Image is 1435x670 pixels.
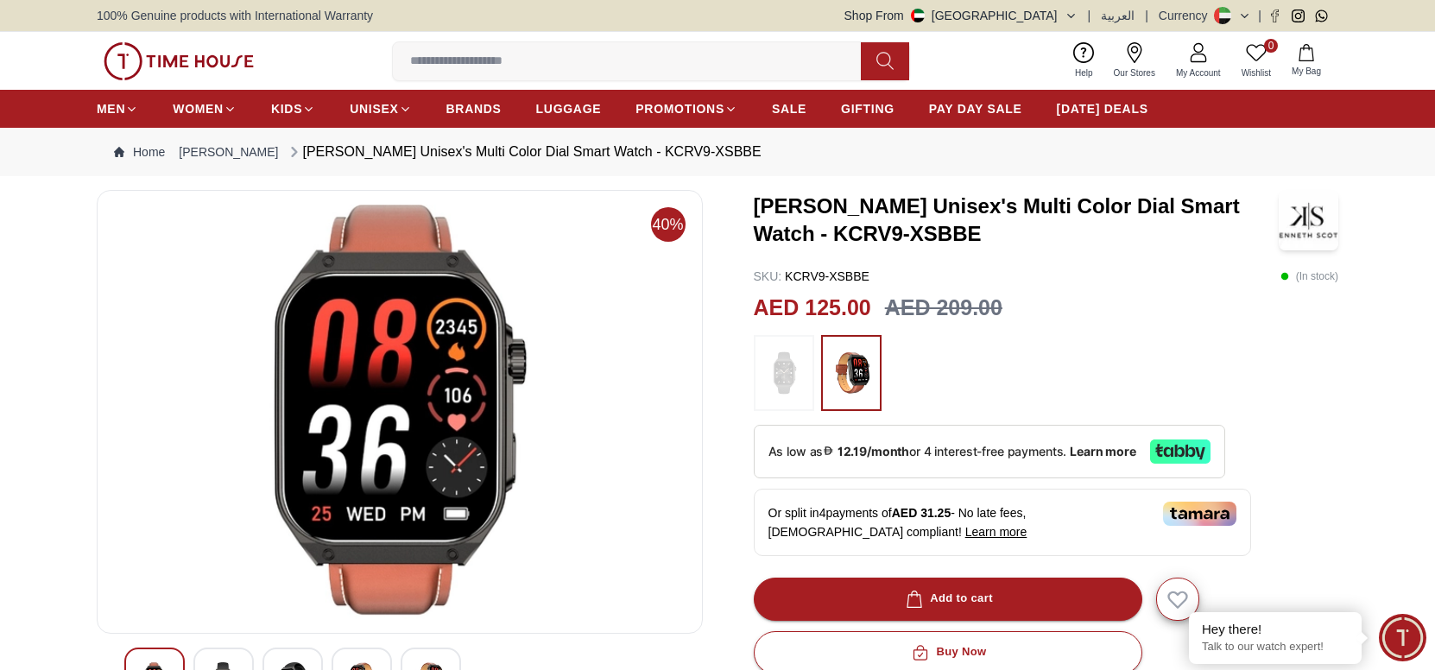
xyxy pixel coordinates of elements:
span: WOMEN [173,100,224,117]
span: 40% [651,207,686,242]
span: PROMOTIONS [635,100,724,117]
span: Help [1068,66,1100,79]
a: Home [114,143,165,161]
a: WOMEN [173,93,237,124]
div: Currency [1159,7,1215,24]
a: MEN [97,93,138,124]
a: Facebook [1268,9,1281,22]
span: [DATE] DEALS [1057,100,1148,117]
span: LUGGAGE [536,100,602,117]
a: LUGGAGE [536,93,602,124]
p: KCRV9-XSBBE [754,268,869,285]
a: PAY DAY SALE [929,93,1022,124]
span: GIFTING [841,100,895,117]
span: | [1258,7,1261,24]
img: United Arab Emirates [911,9,925,22]
span: KIDS [271,100,302,117]
a: GIFTING [841,93,895,124]
img: Tamara [1163,502,1236,526]
div: Add to cart [902,589,993,609]
button: Shop From[GEOGRAPHIC_DATA] [844,7,1078,24]
div: [PERSON_NAME] Unisex's Multi Color Dial Smart Watch - KCRV9-XSBBE [286,142,762,162]
span: SKU : [754,269,782,283]
div: Chat Widget [1379,614,1426,661]
button: My Bag [1281,41,1331,81]
span: My Account [1169,66,1228,79]
a: [DATE] DEALS [1057,93,1148,124]
span: My Bag [1285,65,1328,78]
div: Or split in 4 payments of - No late fees, [DEMOGRAPHIC_DATA] compliant! [754,489,1251,556]
a: Whatsapp [1315,9,1328,22]
img: Kenneth Scott Unisex's Multi Color Dial Smart Watch - KCRV9-XSBBE [1279,190,1338,250]
span: BRANDS [446,100,502,117]
h2: AED 125.00 [754,292,871,325]
a: SALE [772,93,806,124]
span: SALE [772,100,806,117]
img: Kenneth Scott Unisex's Multi Color Dial Smart Watch - KCRV9-XSBBB [111,205,688,619]
nav: Breadcrumb [97,128,1338,176]
span: PAY DAY SALE [929,100,1022,117]
a: BRANDS [446,93,502,124]
a: Help [1065,39,1103,83]
div: Hey there! [1202,621,1349,638]
img: ... [830,344,873,402]
span: MEN [97,100,125,117]
span: Learn more [965,525,1027,539]
a: PROMOTIONS [635,93,737,124]
img: ... [104,42,254,80]
a: Instagram [1292,9,1305,22]
span: | [1145,7,1148,24]
span: 100% Genuine products with International Warranty [97,7,373,24]
p: Talk to our watch expert! [1202,640,1349,654]
h3: [PERSON_NAME] Unisex's Multi Color Dial Smart Watch - KCRV9-XSBBE [754,193,1280,248]
button: العربية [1101,7,1135,24]
a: UNISEX [350,93,411,124]
span: 0 [1264,39,1278,53]
a: 0Wishlist [1231,39,1281,83]
button: Add to cart [754,578,1142,621]
span: Wishlist [1235,66,1278,79]
p: ( In stock ) [1280,268,1338,285]
div: Buy Now [908,642,986,662]
img: ... [762,344,806,402]
a: [PERSON_NAME] [179,143,278,161]
span: Our Stores [1107,66,1162,79]
span: UNISEX [350,100,398,117]
span: AED 31.25 [892,506,951,520]
span: | [1088,7,1091,24]
a: Our Stores [1103,39,1166,83]
h3: AED 209.00 [885,292,1002,325]
a: KIDS [271,93,315,124]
